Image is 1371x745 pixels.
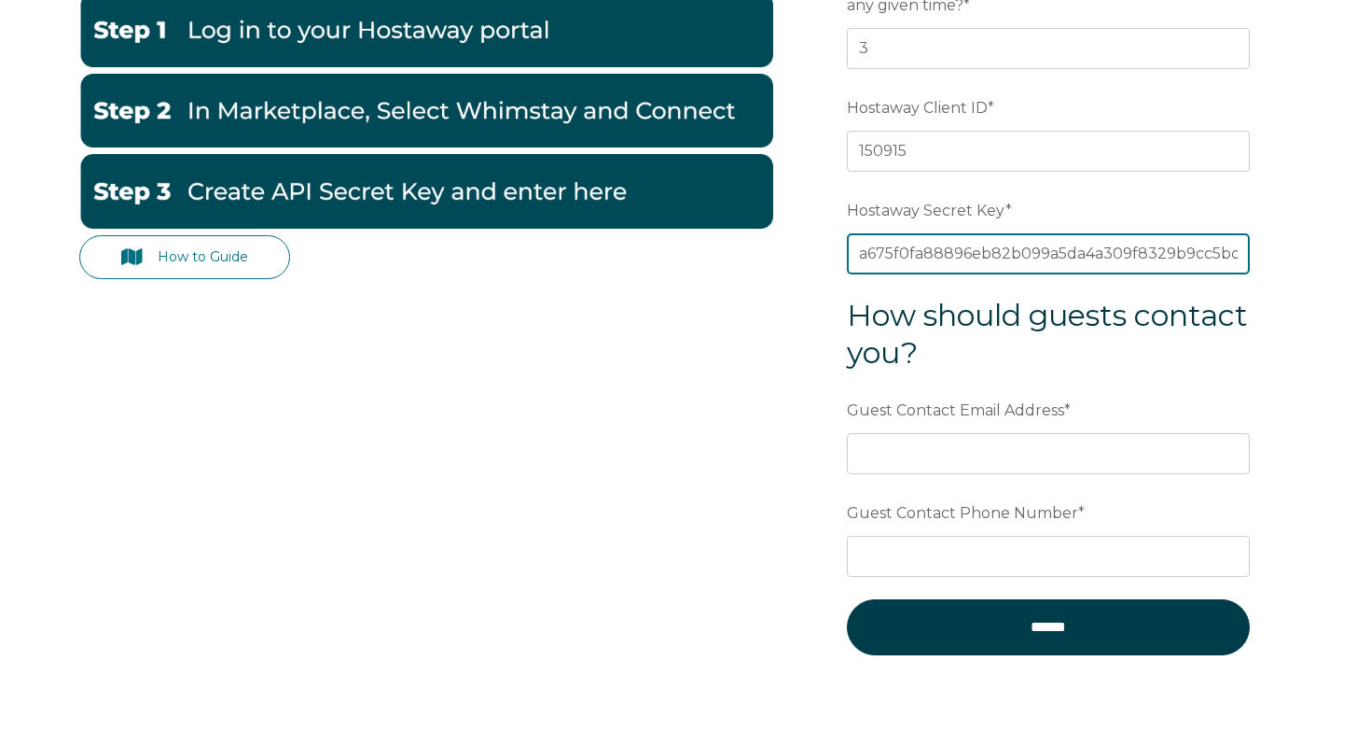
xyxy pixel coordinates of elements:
a: How to Guide [79,235,290,279]
span: Guest Contact Email Address [847,396,1064,425]
span: Hostaway Secret Key [847,196,1005,225]
span: How should guests contact you? [847,297,1248,371]
img: Hostaway2 [79,74,773,148]
span: Guest Contact Phone Number [847,499,1078,527]
span: Hostaway Client ID [847,93,988,122]
img: Hostaway3-1 [79,154,773,229]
